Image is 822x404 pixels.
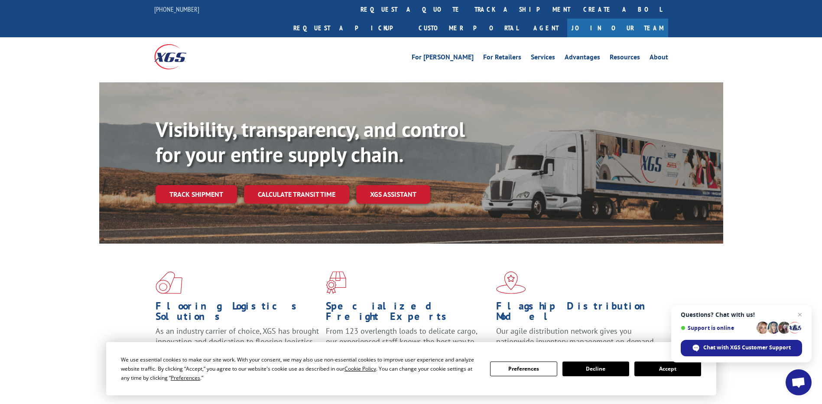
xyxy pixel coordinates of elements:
a: Join Our Team [567,19,668,37]
span: Chat with XGS Customer Support [681,340,802,356]
img: xgs-icon-total-supply-chain-intelligence-red [156,271,182,294]
span: Cookie Policy [344,365,376,372]
a: For [PERSON_NAME] [412,54,474,63]
span: As an industry carrier of choice, XGS has brought innovation and dedication to flooring logistics... [156,326,319,357]
img: xgs-icon-focused-on-flooring-red [326,271,346,294]
button: Preferences [490,362,557,376]
button: Accept [634,362,701,376]
a: Request a pickup [287,19,412,37]
a: XGS ASSISTANT [356,185,430,204]
a: Services [531,54,555,63]
span: Chat with XGS Customer Support [703,344,791,352]
a: Advantages [565,54,600,63]
p: From 123 overlength loads to delicate cargo, our experienced staff knows the best way to move you... [326,326,490,365]
a: Track shipment [156,185,237,203]
span: Support is online [681,325,754,331]
img: xgs-icon-flagship-distribution-model-red [496,271,526,294]
h1: Flooring Logistics Solutions [156,301,319,326]
h1: Specialized Freight Experts [326,301,490,326]
a: Calculate transit time [244,185,349,204]
a: For Retailers [483,54,521,63]
button: Decline [562,362,629,376]
a: Resources [610,54,640,63]
a: Open chat [786,369,812,395]
div: Cookie Consent Prompt [106,342,716,395]
a: [PHONE_NUMBER] [154,5,199,13]
div: We use essential cookies to make our site work. With your consent, we may also use non-essential ... [121,355,480,382]
b: Visibility, transparency, and control for your entire supply chain. [156,116,465,168]
a: Customer Portal [412,19,525,37]
h1: Flagship Distribution Model [496,301,660,326]
a: Agent [525,19,567,37]
a: About [650,54,668,63]
span: Our agile distribution network gives you nationwide inventory management on demand. [496,326,656,346]
span: Preferences [171,374,200,381]
span: Questions? Chat with us! [681,311,802,318]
